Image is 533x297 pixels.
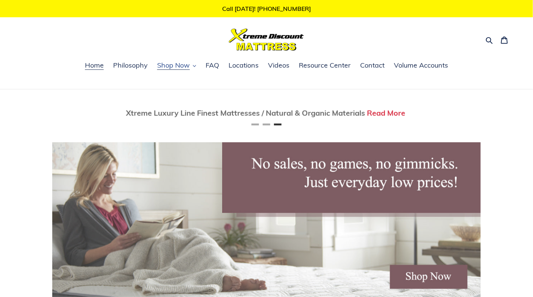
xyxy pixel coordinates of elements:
a: Contact [356,60,388,71]
span: Shop Now [157,61,190,70]
a: Videos [264,60,293,71]
span: Volume Accounts [394,61,448,70]
span: Contact [360,61,385,70]
a: Volume Accounts [390,60,452,71]
button: Page 2 [263,124,270,125]
span: FAQ [206,61,219,70]
a: Read More [367,108,405,118]
a: Locations [225,60,262,71]
a: Home [81,60,108,71]
img: Xtreme Discount Mattress [229,29,304,51]
span: Xtreme Luxury Line Finest Mattresses / Natural & Organic Materials [126,108,365,118]
span: Videos [268,61,289,70]
span: Resource Center [299,61,351,70]
span: Philosophy [113,61,148,70]
span: Locations [229,61,259,70]
span: Home [85,61,104,70]
a: Resource Center [295,60,354,71]
a: Philosophy [109,60,151,71]
button: Page 3 [274,124,282,125]
a: FAQ [202,60,223,71]
button: Page 1 [251,124,259,125]
button: Shop Now [153,60,200,71]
